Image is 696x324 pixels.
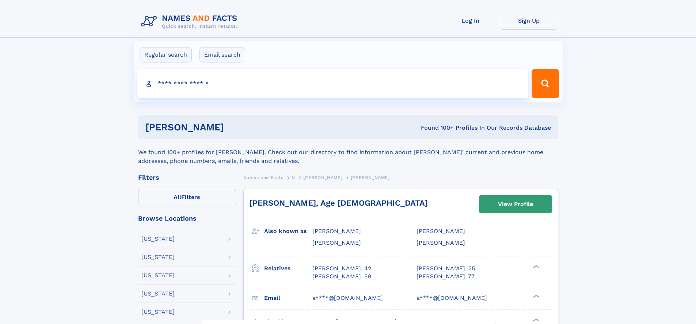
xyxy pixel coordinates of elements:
div: [US_STATE] [141,291,175,297]
a: [PERSON_NAME] [303,173,342,182]
div: Browse Locations [138,215,236,222]
a: [PERSON_NAME], 77 [417,272,475,281]
div: [US_STATE] [141,309,175,315]
div: ❯ [531,294,540,298]
span: [PERSON_NAME] [303,175,342,180]
span: All [174,194,181,201]
div: Filters [138,174,236,181]
span: [PERSON_NAME] [351,175,390,180]
h3: Email [264,292,312,304]
div: Found 100+ Profiles In Our Records Database [322,124,551,132]
span: N [292,175,295,180]
h1: [PERSON_NAME] [145,123,323,132]
div: [US_STATE] [141,272,175,278]
a: [PERSON_NAME], 25 [417,264,475,272]
div: View Profile [498,196,533,213]
span: [PERSON_NAME] [417,228,465,235]
a: N [292,173,295,182]
label: Filters [138,189,236,206]
div: ❯ [531,317,540,322]
a: Log In [441,12,500,30]
div: We found 100+ profiles for [PERSON_NAME]. Check out our directory to find information about [PERS... [138,139,558,165]
a: View Profile [479,195,552,213]
div: [US_STATE] [141,254,175,260]
span: [PERSON_NAME] [312,228,361,235]
a: [PERSON_NAME], Age [DEMOGRAPHIC_DATA] [250,198,428,207]
img: Logo Names and Facts [138,12,243,31]
label: Regular search [140,47,192,62]
span: [PERSON_NAME] [417,239,465,246]
a: [PERSON_NAME], 42 [312,264,371,272]
a: [PERSON_NAME], 59 [312,272,371,281]
div: ❯ [531,264,540,269]
label: Email search [199,47,245,62]
h3: Also known as [264,225,312,237]
button: Search Button [532,69,559,98]
input: search input [137,69,529,98]
span: [PERSON_NAME] [312,239,361,246]
h3: Relatives [264,262,312,275]
a: Names and Facts [243,173,284,182]
a: Sign Up [500,12,558,30]
div: [US_STATE] [141,236,175,242]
